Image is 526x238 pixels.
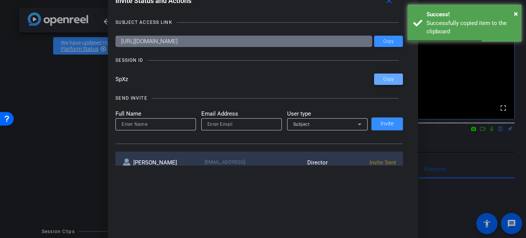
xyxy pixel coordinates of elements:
div: SESSION ID [115,56,143,64]
div: [PERSON_NAME] [122,158,191,173]
mat-label: Email Address [201,110,282,118]
button: Close [514,8,518,19]
span: Copy [383,77,394,82]
button: Copy [374,74,403,85]
mat-label: Full Name [115,110,196,118]
openreel-title-line: SUBJECT ACCESS LINK [115,19,403,26]
div: Director [259,158,328,173]
span: Copy [383,39,394,44]
input: Enter Email [207,120,276,129]
button: Copy [374,36,403,47]
span: × [514,9,518,18]
input: Enter Name [122,120,190,129]
mat-label: User type [287,110,368,118]
div: [EMAIL_ADDRESS][DOMAIN_NAME] [191,158,259,173]
span: Invite Sent [370,159,396,166]
openreel-title-line: SESSION ID [115,56,403,64]
div: Success! [426,10,516,19]
span: Subject [293,122,310,127]
div: Successfully copied item to the clipboard [426,19,516,36]
div: SUBJECT ACCESS LINK [115,19,172,26]
openreel-title-line: SEND INVITE [115,94,403,102]
div: SEND INVITE [115,94,147,102]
